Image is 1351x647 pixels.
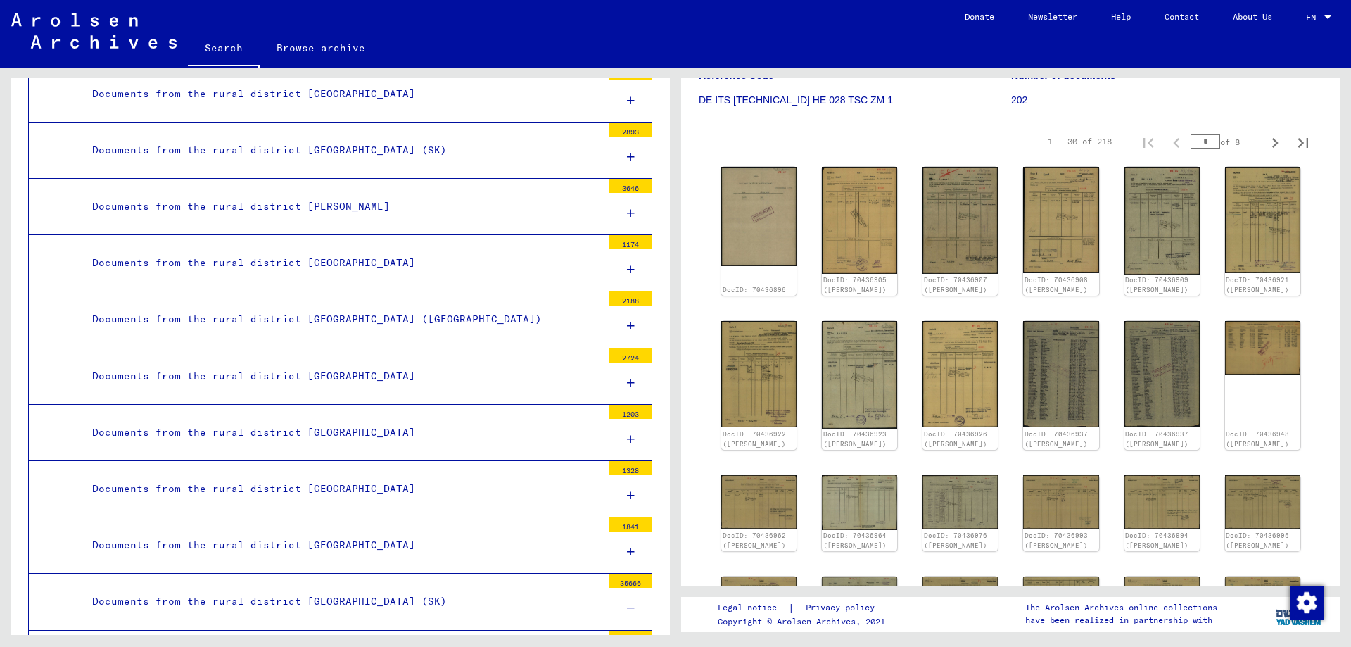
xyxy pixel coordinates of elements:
div: 2724 [609,348,652,363]
div: 2893 [609,123,652,137]
div: Documents from the rural district [GEOGRAPHIC_DATA] ([GEOGRAPHIC_DATA]) [82,306,602,333]
a: DocID: 70436976 ([PERSON_NAME]) [924,532,987,549]
div: 1841 [609,517,652,532]
div: | [718,601,892,615]
img: 001.jpg [922,167,998,274]
img: 001.jpg [822,167,897,274]
div: of 8 [1191,135,1261,149]
div: 1203 [609,405,652,419]
img: 001.jpg [1124,475,1200,529]
img: 001.jpg [721,321,797,427]
div: Documents from the rural district [GEOGRAPHIC_DATA] (SK) [82,137,602,164]
a: DocID: 70436937 ([PERSON_NAME]) [1125,430,1188,448]
div: 1 – 30 of 218 [1048,135,1112,148]
div: 1174 [609,235,652,249]
img: 002.jpg [1023,577,1098,631]
img: 001.jpg [1225,167,1300,272]
a: DocID: 70436923 ([PERSON_NAME]) [823,430,887,448]
div: Zustimmung ändern [1289,585,1323,619]
img: 001.jpg [922,475,998,529]
a: Search [188,31,260,68]
a: DocID: 70436909 ([PERSON_NAME]) [1125,276,1188,294]
mat-select-trigger: EN [1306,12,1316,23]
p: have been realized in partnership with [1025,614,1217,627]
button: First page [1134,127,1162,156]
div: 35666 [609,574,652,588]
img: Arolsen_neg.svg [11,13,177,49]
img: 001.jpg [822,475,897,530]
p: The Arolsen Archives online collections [1025,601,1217,614]
a: DocID: 70436922 ([PERSON_NAME]) [723,430,786,448]
p: DE ITS [TECHNICAL_ID] HE 028 TSC ZM 1 [699,93,1010,108]
a: DocID: 70436905 ([PERSON_NAME]) [823,276,887,294]
a: DocID: 70436995 ([PERSON_NAME]) [1226,532,1289,549]
img: 001.jpg [721,577,797,630]
div: 2 [609,631,652,645]
a: DocID: 70436937 ([PERSON_NAME]) [1025,430,1088,448]
div: Documents from the rural district [GEOGRAPHIC_DATA] [82,249,602,277]
a: DocID: 70436926 ([PERSON_NAME]) [924,430,987,448]
div: Documents from the rural district [GEOGRAPHIC_DATA] [82,532,602,559]
img: 001.jpg [721,167,797,265]
div: Documents from the rural district [GEOGRAPHIC_DATA] [82,363,602,390]
a: Browse archive [260,31,382,65]
img: 001.jpg [922,321,998,427]
a: DocID: 70436962 ([PERSON_NAME]) [723,532,786,549]
img: 001.jpg [822,321,897,429]
a: DocID: 70436908 ([PERSON_NAME]) [1025,276,1088,294]
a: Privacy policy [794,601,892,615]
img: 001.jpg [922,577,998,630]
img: 001.jpg [1124,577,1200,630]
div: 1823 [609,66,652,80]
img: yv_logo.png [1273,596,1326,632]
a: DocID: 70436907 ([PERSON_NAME]) [924,276,987,294]
a: Legal notice [718,601,788,615]
a: DocID: 70436993 ([PERSON_NAME]) [1025,532,1088,549]
img: 001.jpg [1023,167,1098,273]
a: DocID: 70436896 [723,286,786,294]
div: Documents from the rural district [GEOGRAPHIC_DATA] [82,419,602,446]
img: 002.jpg [1124,321,1200,427]
div: 2188 [609,291,652,306]
div: Documents from the rural district [PERSON_NAME] [82,193,602,220]
img: 001.jpg [822,577,897,630]
div: 1328 [609,461,652,475]
div: Documents from the rural district [GEOGRAPHIC_DATA] [82,475,602,503]
button: Next page [1261,127,1289,156]
img: 001.jpg [1124,167,1200,274]
p: Copyright © Arolsen Archives, 2021 [718,615,892,628]
a: DocID: 70436964 ([PERSON_NAME]) [823,532,887,549]
div: Documents from the rural district [GEOGRAPHIC_DATA] (SK) [82,588,602,615]
img: 001.jpg [1225,321,1300,375]
div: 3646 [609,179,652,193]
button: Previous page [1162,127,1191,156]
img: 001.jpg [1225,577,1300,630]
button: Last page [1289,127,1317,156]
div: Documents from the rural district [GEOGRAPHIC_DATA] [82,80,602,108]
img: 001.jpg [1225,475,1300,529]
a: DocID: 70436948 ([PERSON_NAME]) [1226,430,1289,448]
img: Zustimmung ändern [1290,586,1324,620]
p: 202 [1011,93,1323,108]
a: DocID: 70436994 ([PERSON_NAME]) [1125,532,1188,549]
img: 001.jpg [1023,475,1098,529]
a: DocID: 70436921 ([PERSON_NAME]) [1226,276,1289,294]
img: 001.jpg [1023,321,1098,427]
img: 001.jpg [721,475,797,529]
